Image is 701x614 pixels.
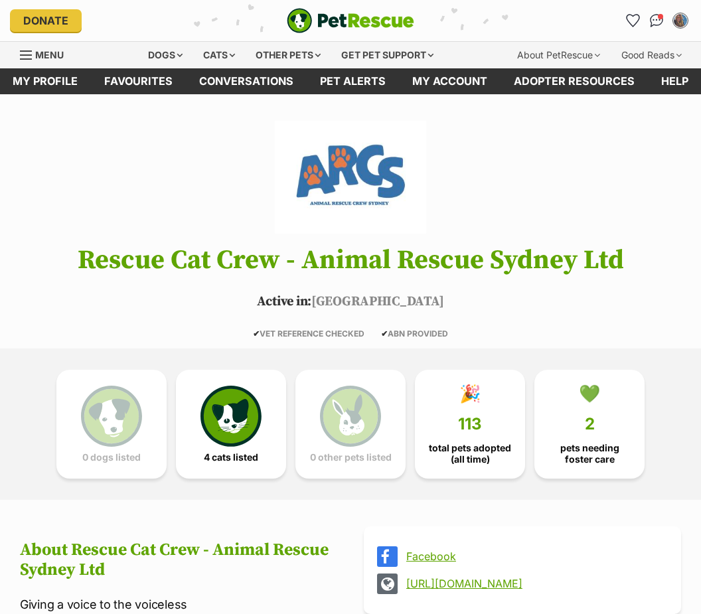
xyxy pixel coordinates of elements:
a: 0 dogs listed [56,370,167,479]
a: Favourites [622,10,643,31]
span: pets needing foster care [546,443,633,464]
p: Giving a voice to the voiceless [20,595,337,613]
img: Rescue Cat Crew - Animal Rescue Sydney Ltd [275,121,426,234]
a: Pet alerts [307,68,399,94]
h2: About Rescue Cat Crew - Animal Rescue Sydney Ltd [20,540,337,580]
img: petrescue-icon-eee76f85a60ef55c4a1927667547b313a7c0e82042636edf73dce9c88f694885.svg [81,386,142,447]
div: 💚 [579,384,600,404]
span: total pets adopted (all time) [426,443,514,464]
ul: Account quick links [622,10,691,31]
a: 💚 2 pets needing foster care [534,370,645,479]
a: Donate [10,9,82,32]
a: PetRescue [287,8,414,33]
img: logo-e224e6f780fb5917bec1dbf3a21bbac754714ae5b6737aabdf751b685950b380.svg [287,8,414,33]
img: cat-icon-068c71abf8fe30c970a85cd354bc8e23425d12f6e8612795f06af48be43a487a.svg [200,386,262,447]
span: 0 dogs listed [82,452,141,463]
a: 0 other pets listed [295,370,406,479]
span: Menu [35,49,64,60]
img: bunny-icon-b786713a4a21a2fe6d13e954f4cb29d131f1b31f8a74b52ca2c6d2999bc34bbe.svg [320,386,381,447]
a: 🎉 113 total pets adopted (all time) [415,370,525,479]
span: 113 [458,415,482,433]
a: Menu [20,42,73,66]
img: Pamela Butler profile pic [674,14,687,27]
icon: ✔ [253,329,260,339]
div: About PetRescue [508,42,609,68]
div: Get pet support [332,42,443,68]
a: Facebook [406,550,662,562]
button: My account [670,10,691,31]
a: Favourites [91,68,186,94]
a: Conversations [646,10,667,31]
span: 0 other pets listed [310,452,392,463]
a: [URL][DOMAIN_NAME] [406,577,662,589]
icon: ✔ [381,329,388,339]
span: 4 cats listed [204,452,258,463]
span: Active in: [257,293,311,310]
a: conversations [186,68,307,94]
a: Adopter resources [501,68,648,94]
span: VET REFERENCE CHECKED [253,329,364,339]
div: Good Reads [612,42,691,68]
div: Cats [194,42,244,68]
a: My account [399,68,501,94]
div: Other pets [246,42,330,68]
div: 🎉 [459,384,481,404]
div: Dogs [139,42,192,68]
span: 2 [585,415,595,433]
span: ABN PROVIDED [381,329,448,339]
a: 4 cats listed [176,370,286,479]
img: chat-41dd97257d64d25036548639549fe6c8038ab92f7586957e7f3b1b290dea8141.svg [650,14,664,27]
